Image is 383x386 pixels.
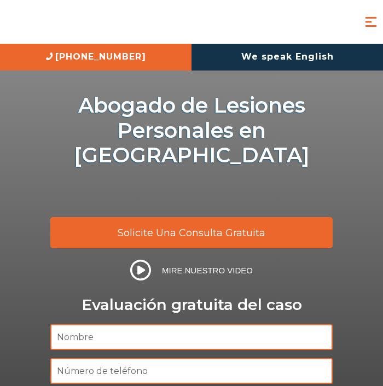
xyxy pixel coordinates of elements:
[363,14,379,30] button: Menu
[50,173,333,209] img: subtexto
[50,358,333,384] input: Número de teléfono
[127,259,256,281] button: Mire nuestro video
[8,12,140,32] img: Auger & Auger Accident and Injury Lawyers Logo
[50,93,333,168] h1: Abogado de Lesiones Personales en [GEOGRAPHIC_DATA]
[50,296,333,313] p: Evaluación gratuita del caso
[191,44,383,71] a: We speak English
[50,324,333,350] input: Nombre
[118,228,265,238] span: Solicite una consulta gratuita
[50,217,333,248] a: Solicite una consulta gratuita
